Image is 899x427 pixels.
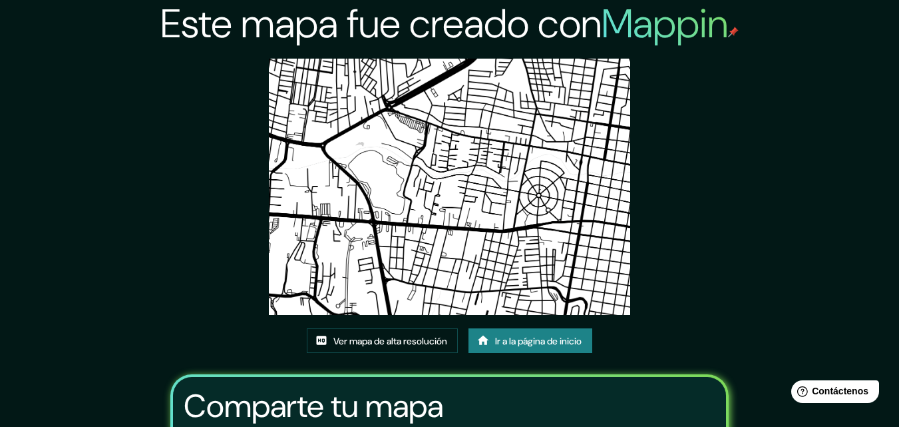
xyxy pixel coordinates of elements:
img: created-map [269,59,631,315]
font: Ir a la página de inicio [495,335,582,347]
font: Ver mapa de alta resolución [333,335,447,347]
a: Ver mapa de alta resolución [307,328,458,354]
a: Ir a la página de inicio [468,328,592,354]
img: pin de mapeo [728,27,739,37]
iframe: Lanzador de widgets de ayuda [781,375,884,412]
font: Comparte tu mapa [184,385,443,427]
